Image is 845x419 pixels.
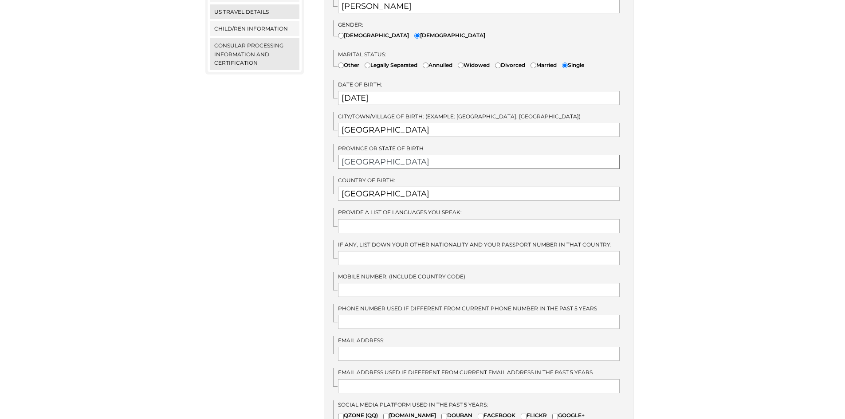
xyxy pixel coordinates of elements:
[338,369,593,376] span: Email address used if different from current email address in the past 5 years
[338,31,409,39] label: [DEMOGRAPHIC_DATA]
[531,61,557,69] label: Married
[338,273,465,280] span: Mobile Number: (Include country code)
[338,61,359,69] label: Other
[495,63,501,68] input: Divorced
[495,61,525,69] label: Divorced
[338,177,395,184] span: Country of Birth:
[338,51,386,58] span: Marital Status:
[458,63,464,68] input: Widowed
[414,33,420,39] input: [DEMOGRAPHIC_DATA]
[338,241,612,248] span: IF any, list down your other nationality and your passport number in that country:
[338,305,597,312] span: Phone number used if different from current phone number in the past 5 years
[423,61,452,69] label: Annulled
[414,31,485,39] label: [DEMOGRAPHIC_DATA]
[210,4,300,19] a: US Travel Details
[458,61,490,69] label: Widowed
[338,145,424,152] span: Province or State of Birth
[562,61,584,69] label: Single
[338,209,462,215] span: Provide a list of languages you speak:
[365,61,417,69] label: Legally Separated
[338,63,344,68] input: Other
[210,38,300,70] a: Consular Processing Information and Certification
[531,63,536,68] input: Married
[338,81,382,88] span: Date of Birth:
[338,113,581,120] span: City/Town/Village of Birth: (Example: [GEOGRAPHIC_DATA], [GEOGRAPHIC_DATA])
[338,33,344,39] input: [DEMOGRAPHIC_DATA]
[338,401,488,408] span: Social media platform used in the past 5 years:
[365,63,370,68] input: Legally Separated
[338,21,363,28] span: Gender:
[210,21,300,36] a: Child/ren Information
[338,337,385,344] span: Email Address:
[562,63,568,68] input: Single
[423,63,428,68] input: Annulled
